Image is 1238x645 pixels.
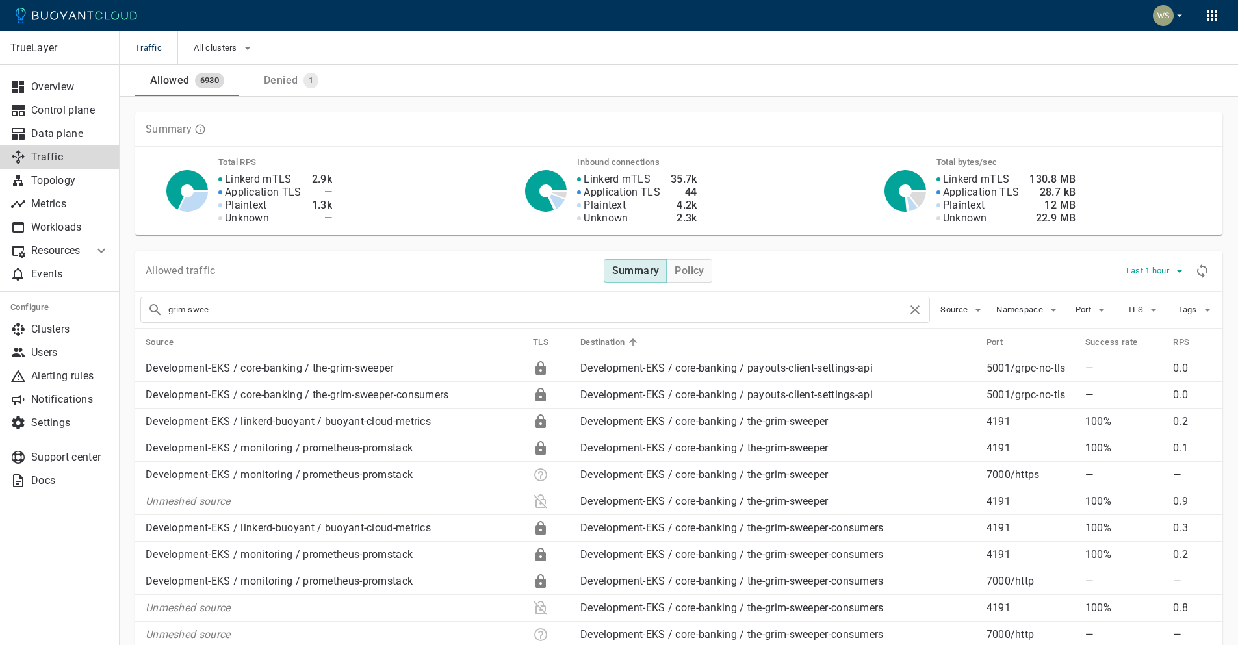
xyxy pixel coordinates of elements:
p: 0.1 [1173,442,1212,455]
p: Control plane [31,104,109,117]
p: 5001 / grpc-no-tls [987,388,1075,401]
span: Tags [1178,305,1199,315]
p: Events [31,268,109,281]
a: Development-EKS / core-banking / payouts-client-settings-api [580,388,873,401]
h4: 2.3k [671,212,697,225]
p: Linkerd mTLS [943,173,1010,186]
p: Docs [31,474,109,487]
p: Metrics [31,197,109,210]
h5: Destination [580,337,625,348]
svg: TLS data is compiled from traffic seen by Linkerd proxies. RPS and TCP bytes reflect both inbound... [194,123,206,135]
p: Unmeshed source [146,628,522,641]
p: 4191 [987,415,1075,428]
h4: — [312,212,333,225]
p: 100% [1085,601,1163,614]
span: Port [1076,305,1094,315]
a: Development-EKS / core-banking / the-grim-sweeper [146,362,394,374]
span: Destination [580,336,641,348]
p: Unmeshed source [146,601,522,614]
p: 4191 [987,495,1075,508]
p: Settings [31,416,109,429]
button: Policy [666,259,712,283]
span: Last 1 hour [1126,266,1172,276]
span: 6930 [195,75,225,86]
p: 0.2 [1173,415,1212,428]
h4: 4.2k [671,199,697,212]
a: Development-EKS / linkerd-buoyant / buoyant-cloud-metrics [146,522,431,534]
button: TLS [1124,300,1165,320]
p: — [1173,575,1212,588]
div: Refresh metrics [1193,261,1212,281]
button: Namespace [996,300,1061,320]
span: TLS [533,336,565,348]
button: Tags [1176,300,1217,320]
p: — [1085,575,1163,588]
button: All clusters [194,38,255,58]
a: Development-EKS / core-banking / the-grim-sweeper [580,442,829,454]
button: Last 1 hour [1126,261,1187,281]
a: Development-EKS / core-banking / the-grim-sweeper-consumers [580,575,884,587]
p: Unmeshed source [146,495,522,508]
p: 0.9 [1173,495,1212,508]
span: All clusters [194,43,240,53]
p: 4191 [987,601,1075,614]
a: Development-EKS / core-banking / the-grim-sweeper [580,495,829,507]
a: Development-EKS / monitoring / prometheus-promstack [146,468,413,481]
span: Source [940,305,970,315]
p: Clusters [31,323,109,336]
a: Development-EKS / monitoring / prometheus-promstack [146,442,413,454]
p: Plaintext [225,199,267,212]
p: Plaintext [584,199,626,212]
span: Traffic [135,31,177,65]
p: 100% [1085,522,1163,535]
h4: 28.7 kB [1029,186,1076,199]
h4: 12 MB [1029,199,1076,212]
div: Denied [259,69,298,87]
p: Plaintext [943,199,985,212]
a: Development-EKS / linkerd-buoyant / buoyant-cloud-metrics [146,415,431,427]
span: Namespace [996,305,1046,315]
p: Support center [31,451,109,464]
a: Development-EKS / core-banking / the-grim-sweeper-consumers [580,548,884,561]
h5: Source [146,337,174,348]
a: Development-EKS / core-banking / payouts-client-settings-api [580,362,873,374]
p: 7000 / http [987,628,1075,641]
p: Application TLS [584,186,660,199]
p: Notifications [31,393,109,406]
p: — [1173,468,1212,481]
h5: Success rate [1085,337,1138,348]
div: Allowed [145,69,190,87]
h4: 2.9k [312,173,333,186]
span: 1 [303,75,318,86]
p: — [1085,628,1163,641]
p: Resources [31,244,83,257]
p: Linkerd mTLS [584,173,651,186]
p: — [1173,628,1212,641]
a: Allowed6930 [135,65,239,96]
p: Unknown [943,212,987,225]
h4: — [312,186,333,199]
p: — [1085,388,1163,401]
h5: RPS [1173,337,1189,348]
img: Weichung Shaw [1153,5,1174,26]
p: Allowed traffic [146,264,216,277]
p: 4191 [987,442,1075,455]
p: Overview [31,81,109,94]
p: 100% [1085,495,1163,508]
p: Unknown [225,212,269,225]
h4: 130.8 MB [1029,173,1076,186]
button: Port [1072,300,1113,320]
p: 0.3 [1173,522,1212,535]
h5: Port [987,337,1003,348]
h4: 22.9 MB [1029,212,1076,225]
a: Development-EKS / core-banking / the-grim-sweeper-consumers [580,522,884,534]
h5: Configure [10,302,109,312]
a: Development-EKS / core-banking / the-grim-sweeper [580,415,829,427]
p: Application TLS [943,186,1020,199]
div: Plaintext [533,494,548,509]
p: Application TLS [225,186,302,199]
p: 0.0 [1173,388,1212,401]
h4: Policy [675,264,704,277]
span: Source [146,336,190,348]
a: Development-EKS / monitoring / prometheus-promstack [146,548,413,561]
